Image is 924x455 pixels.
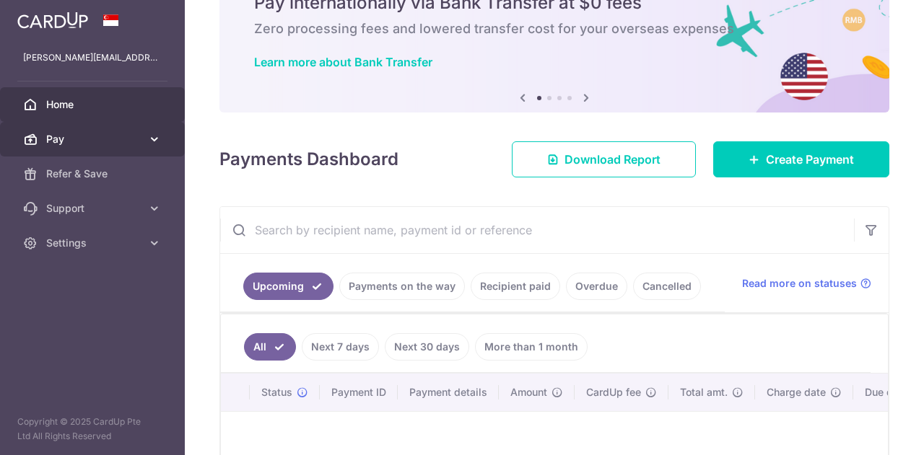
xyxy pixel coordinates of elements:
[243,273,334,300] a: Upcoming
[713,141,889,177] a: Create Payment
[17,12,88,29] img: CardUp
[633,273,701,300] a: Cancelled
[23,50,162,65] p: [PERSON_NAME][EMAIL_ADDRESS][DOMAIN_NAME]
[865,385,908,399] span: Due date
[385,333,469,361] a: Next 30 days
[302,333,379,361] a: Next 7 days
[46,132,141,146] span: Pay
[320,374,398,411] th: Payment ID
[398,374,499,411] th: Payment details
[475,333,588,361] a: More than 1 month
[586,385,641,399] span: CardUp fee
[471,273,560,300] a: Recipient paid
[566,273,627,300] a: Overdue
[512,141,696,177] a: Download Report
[766,151,854,168] span: Create Payment
[244,333,296,361] a: All
[742,276,857,291] span: Read more on statuses
[767,385,826,399] span: Charge date
[219,146,398,172] h4: Payments Dashboard
[565,151,661,168] span: Download Report
[680,385,728,399] span: Total amt.
[46,167,141,181] span: Refer & Save
[510,385,547,399] span: Amount
[254,20,855,37] h6: Zero processing fees and lowered transfer cost for your overseas expenses
[46,236,141,250] span: Settings
[742,276,871,291] a: Read more on statuses
[254,55,432,69] a: Learn more about Bank Transfer
[339,273,465,300] a: Payments on the way
[261,385,292,399] span: Status
[46,201,141,216] span: Support
[46,97,141,112] span: Home
[220,207,854,253] input: Search by recipient name, payment id or reference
